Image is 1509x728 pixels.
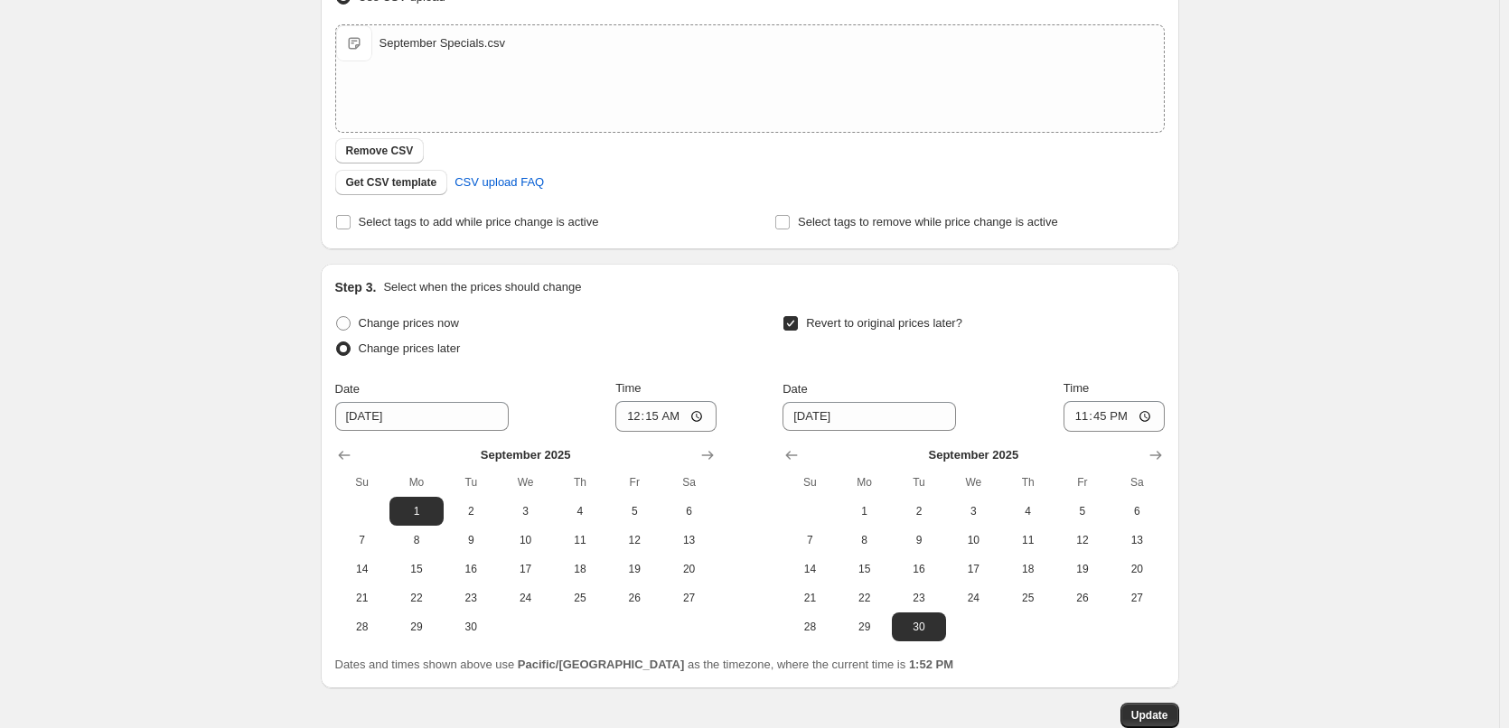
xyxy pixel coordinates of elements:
b: Pacific/[GEOGRAPHIC_DATA] [518,658,684,671]
th: Thursday [1000,468,1054,497]
span: Get CSV template [346,175,437,190]
span: Fr [614,475,654,490]
input: 8/22/2025 [335,402,509,431]
span: 5 [1063,504,1102,518]
span: 4 [1008,504,1047,518]
th: Tuesday [892,468,946,497]
button: Friday September 26 2025 [607,583,661,612]
span: 7 [342,533,382,547]
button: Thursday September 18 2025 [1000,555,1054,583]
button: Tuesday September 30 2025 [892,612,946,641]
button: Friday September 19 2025 [1055,555,1110,583]
span: 20 [1117,562,1157,576]
button: Monday September 15 2025 [838,555,892,583]
span: 1 [397,504,436,518]
th: Saturday [661,468,716,497]
span: 19 [1063,562,1102,576]
button: Update [1120,703,1179,728]
button: Get CSV template [335,170,448,195]
span: 16 [899,562,939,576]
button: Show next month, October 2025 [1143,443,1168,468]
button: Monday September 1 2025 [389,497,444,526]
span: 21 [790,591,829,605]
th: Monday [838,468,892,497]
span: 14 [342,562,382,576]
button: Tuesday September 23 2025 [892,583,946,612]
p: Select when the prices should change [383,278,581,296]
button: Sunday September 14 2025 [783,555,837,583]
button: Saturday September 6 2025 [1110,497,1164,526]
span: 22 [845,591,885,605]
button: Show previous month, August 2025 [779,443,804,468]
span: Select tags to remove while price change is active [798,215,1058,229]
span: 6 [1117,504,1157,518]
span: 30 [451,620,491,634]
button: Monday September 15 2025 [389,555,444,583]
button: Monday September 29 2025 [389,612,444,641]
span: 2 [451,504,491,518]
span: 4 [560,504,600,518]
span: 12 [614,533,654,547]
span: 18 [560,562,600,576]
span: 29 [397,620,436,634]
span: 7 [790,533,829,547]
a: CSV upload FAQ [444,168,555,197]
button: Saturday September 27 2025 [1110,583,1164,612]
span: 1 [845,504,885,518]
th: Sunday [783,468,837,497]
button: Friday September 5 2025 [607,497,661,526]
button: Sunday September 21 2025 [783,583,837,612]
span: Change prices now [359,316,459,330]
input: 12:00 [615,401,717,432]
input: 8/22/2025 [783,402,956,431]
span: 8 [845,533,885,547]
button: Tuesday September 2 2025 [444,497,498,526]
span: Update [1131,708,1168,723]
span: Time [1064,381,1089,395]
span: Date [335,382,360,396]
button: Wednesday September 10 2025 [946,526,1000,555]
button: Tuesday September 16 2025 [892,555,946,583]
span: 21 [342,591,382,605]
button: Monday September 29 2025 [838,612,892,641]
th: Friday [1055,468,1110,497]
span: 26 [1063,591,1102,605]
button: Thursday September 18 2025 [553,555,607,583]
span: 28 [790,620,829,634]
button: Sunday September 21 2025 [335,583,389,612]
span: 16 [451,562,491,576]
th: Tuesday [444,468,498,497]
button: Friday September 12 2025 [1055,526,1110,555]
span: Dates and times shown above use as the timezone, where the current time is [335,658,954,671]
div: September Specials.csv [380,34,505,52]
span: Mo [397,475,436,490]
span: Fr [1063,475,1102,490]
button: Thursday September 11 2025 [553,526,607,555]
span: Th [1008,475,1047,490]
span: 15 [845,562,885,576]
button: Wednesday September 24 2025 [498,583,552,612]
button: Monday September 1 2025 [838,497,892,526]
span: 27 [669,591,708,605]
button: Sunday September 28 2025 [783,612,837,641]
span: Su [342,475,382,490]
button: Friday September 12 2025 [607,526,661,555]
button: Sunday September 28 2025 [335,612,389,641]
button: Wednesday September 17 2025 [946,555,1000,583]
button: Thursday September 4 2025 [553,497,607,526]
span: 11 [560,533,600,547]
button: Wednesday September 24 2025 [946,583,1000,612]
span: Th [560,475,600,490]
span: 3 [505,504,545,518]
span: 9 [451,533,491,547]
button: Sunday September 7 2025 [335,526,389,555]
span: 12 [1063,533,1102,547]
span: 20 [669,562,708,576]
span: 28 [342,620,382,634]
span: 8 [397,533,436,547]
span: 25 [560,591,600,605]
button: Tuesday September 9 2025 [444,526,498,555]
span: Change prices later [359,341,461,355]
span: 26 [614,591,654,605]
span: 30 [899,620,939,634]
